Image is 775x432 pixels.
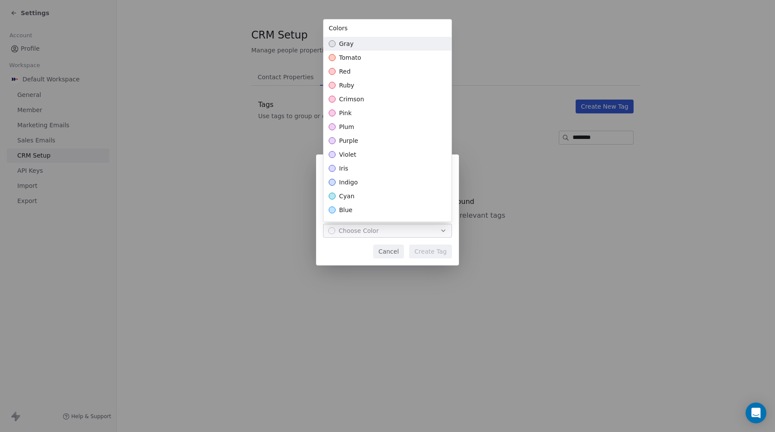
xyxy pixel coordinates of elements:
[339,81,354,90] span: ruby
[339,53,361,62] span: tomato
[339,136,358,145] span: purple
[323,37,452,397] div: Suggestions
[339,178,358,187] span: indigo
[339,150,356,159] span: violet
[339,67,351,76] span: red
[339,109,352,117] span: pink
[339,164,348,173] span: iris
[339,206,352,214] span: blue
[339,192,355,200] span: cyan
[339,123,354,131] span: plum
[339,95,364,103] span: crimson
[339,39,353,48] span: gray
[329,25,348,32] span: Colors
